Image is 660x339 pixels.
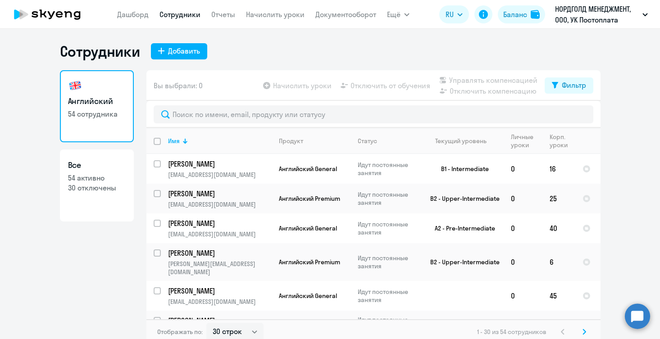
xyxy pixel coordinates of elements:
[168,45,200,56] div: Добавить
[168,218,271,228] a: [PERSON_NAME]
[551,4,652,25] button: НОРДГОЛД МЕНЕДЖМЕНТ, ООО, УК Постоплата
[358,288,419,304] p: Идут постоянные занятия
[168,171,271,179] p: [EMAIL_ADDRESS][DOMAIN_NAME]
[511,133,542,149] div: Личные уроки
[168,286,271,296] a: [PERSON_NAME]
[279,292,337,300] span: Английский General
[504,213,542,243] td: 0
[545,77,593,94] button: Фильтр
[531,10,540,19] img: balance
[504,243,542,281] td: 0
[446,9,454,20] span: RU
[435,137,487,145] div: Текущий уровень
[427,137,503,145] div: Текущий уровень
[68,95,126,107] h3: Английский
[542,213,575,243] td: 40
[279,165,337,173] span: Английский General
[358,190,419,207] p: Идут постоянные занятия
[117,10,149,19] a: Дашборд
[504,281,542,311] td: 0
[168,189,270,199] p: [PERSON_NAME]
[542,281,575,311] td: 45
[542,311,575,337] td: 37
[439,5,469,23] button: RU
[279,224,337,232] span: Английский General
[358,161,419,177] p: Идут постоянные занятия
[358,220,419,236] p: Идут постоянные занятия
[358,254,419,270] p: Идут постоянные занятия
[168,159,270,169] p: [PERSON_NAME]
[168,200,271,208] p: [EMAIL_ADDRESS][DOMAIN_NAME]
[168,248,271,258] a: [PERSON_NAME]
[477,328,546,336] span: 1 - 30 из 54 сотрудников
[157,328,203,336] span: Отображать по:
[168,137,180,145] div: Имя
[60,70,134,142] a: Английский54 сотрудника
[387,5,410,23] button: Ещё
[503,9,527,20] div: Баланс
[542,154,575,184] td: 16
[420,154,504,184] td: B1 - Intermediate
[358,137,377,145] div: Статус
[279,194,340,203] span: Английский Premium
[168,298,271,306] p: [EMAIL_ADDRESS][DOMAIN_NAME]
[420,184,504,213] td: B2 - Upper-Intermediate
[542,184,575,213] td: 25
[168,230,271,238] p: [EMAIL_ADDRESS][DOMAIN_NAME]
[315,10,376,19] a: Документооборот
[420,213,504,243] td: A2 - Pre-Intermediate
[168,137,271,145] div: Имя
[60,42,140,60] h1: Сотрудники
[168,316,271,325] a: [PERSON_NAME]
[68,183,126,193] p: 30 отключены
[562,80,586,90] div: Фильтр
[68,78,82,93] img: english
[168,316,270,325] p: [PERSON_NAME]
[542,243,575,281] td: 6
[358,316,419,332] p: Идут постоянные занятия
[504,311,542,337] td: 0
[279,258,340,266] span: Английский Premium
[504,154,542,184] td: 0
[168,189,271,199] a: [PERSON_NAME]
[211,10,235,19] a: Отчеты
[68,173,126,183] p: 54 активно
[60,149,134,221] a: Все54 активно30 отключены
[387,9,401,20] span: Ещё
[168,159,271,169] a: [PERSON_NAME]
[68,159,126,171] h3: Все
[168,218,270,228] p: [PERSON_NAME]
[279,137,303,145] div: Продукт
[168,248,270,258] p: [PERSON_NAME]
[168,260,271,276] p: [PERSON_NAME][EMAIL_ADDRESS][DOMAIN_NAME]
[154,80,203,91] span: Вы выбрали: 0
[68,109,126,119] p: 54 сотрудника
[498,5,545,23] button: Балансbalance
[550,133,575,149] div: Корп. уроки
[168,286,270,296] p: [PERSON_NAME]
[504,184,542,213] td: 0
[154,105,593,123] input: Поиск по имени, email, продукту или статусу
[246,10,305,19] a: Начислить уроки
[151,43,207,59] button: Добавить
[159,10,200,19] a: Сотрудники
[420,243,504,281] td: B2 - Upper-Intermediate
[555,4,639,25] p: НОРДГОЛД МЕНЕДЖМЕНТ, ООО, УК Постоплата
